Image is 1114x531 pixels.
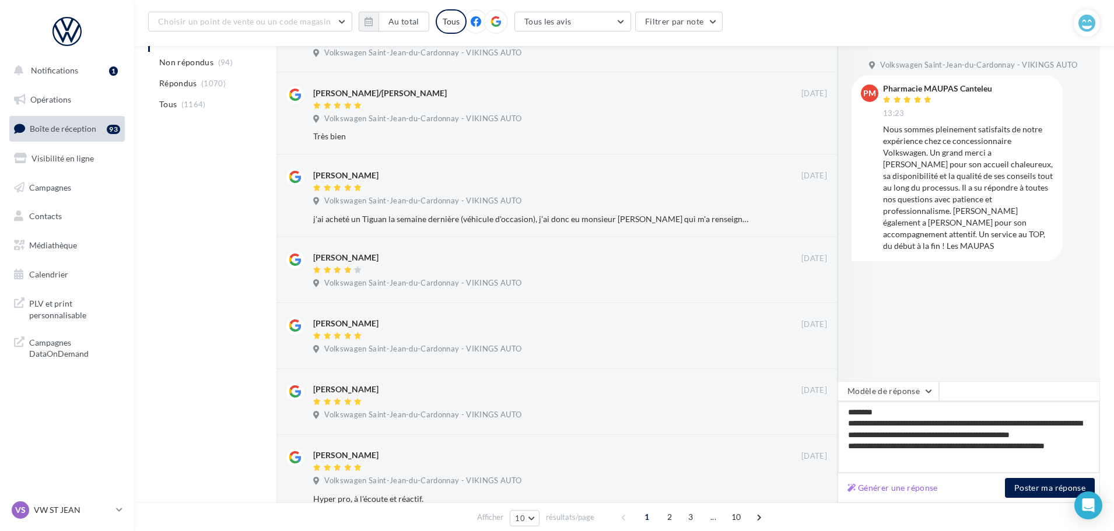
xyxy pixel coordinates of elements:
[29,269,68,279] span: Calendrier
[324,114,521,124] span: Volkswagen Saint-Jean-du-Cardonnay - VIKINGS AUTO
[7,58,122,83] button: Notifications 1
[510,510,540,526] button: 10
[7,204,127,228] a: Contacts
[838,381,939,401] button: Modèle de réponse
[7,330,127,364] a: Campagnes DataOnDemand
[883,124,1053,252] div: Nous sommes pleinement satisfaits de notre expérience chez ce concessionnaire Volkswagen. Un gran...
[107,125,120,134] div: 93
[635,12,723,31] button: Filtrer par note
[1074,491,1102,519] div: Open Intercom Messenger
[637,508,656,526] span: 1
[29,296,120,321] span: PLV et print personnalisable
[159,99,177,110] span: Tous
[880,60,1077,71] span: Volkswagen Saint-Jean-du-Cardonnay - VIKINGS AUTO
[379,12,429,31] button: Au total
[158,16,331,26] span: Choisir un point de vente ou un code magasin
[436,9,467,34] div: Tous
[31,153,94,163] span: Visibilité en ligne
[843,481,943,495] button: Générer une réponse
[29,182,71,192] span: Campagnes
[7,291,127,325] a: PLV et print personnalisable
[29,335,120,360] span: Campagnes DataOnDemand
[159,78,197,89] span: Répondus
[863,87,876,99] span: PM
[31,65,78,75] span: Notifications
[313,170,379,181] div: [PERSON_NAME]
[324,410,521,420] span: Volkswagen Saint-Jean-du-Cardonnay - VIKINGS AUTO
[546,512,594,523] span: résultats/page
[1005,478,1095,498] button: Poster ma réponse
[801,319,827,330] span: [DATE]
[30,94,71,104] span: Opérations
[313,131,751,142] div: Très bien
[148,12,352,31] button: Choisir un point de vente ou un code magasin
[29,240,77,250] span: Médiathèque
[313,87,447,99] div: [PERSON_NAME]/[PERSON_NAME]
[201,79,226,88] span: (1070)
[7,262,127,287] a: Calendrier
[660,508,679,526] span: 2
[7,87,127,112] a: Opérations
[477,512,503,523] span: Afficher
[218,58,233,67] span: (94)
[359,12,429,31] button: Au total
[34,504,111,516] p: VW ST JEAN
[109,66,118,76] div: 1
[801,171,827,181] span: [DATE]
[313,252,379,263] div: [PERSON_NAME]
[704,508,723,526] span: ...
[9,499,125,521] a: VS VW ST JEAN
[313,318,379,329] div: [PERSON_NAME]
[727,508,746,526] span: 10
[515,514,525,523] span: 10
[313,449,379,461] div: [PERSON_NAME]
[313,384,379,395] div: [PERSON_NAME]
[801,451,827,462] span: [DATE]
[681,508,700,526] span: 3
[7,233,127,258] a: Médiathèque
[181,100,206,109] span: (1164)
[313,493,751,505] div: Hyper pro, à l'écoute et réactif.
[313,213,751,225] div: j'ai acheté un Tiguan la semaine dernière (véhicule d'occasion), j'ai donc eu monsieur [PERSON_NA...
[514,12,631,31] button: Tous les avis
[159,57,213,68] span: Non répondus
[324,278,521,289] span: Volkswagen Saint-Jean-du-Cardonnay - VIKINGS AUTO
[801,385,827,396] span: [DATE]
[324,344,521,354] span: Volkswagen Saint-Jean-du-Cardonnay - VIKINGS AUTO
[29,211,62,221] span: Contacts
[883,108,905,119] span: 13:23
[15,504,26,516] span: VS
[30,124,96,133] span: Boîte de réception
[801,254,827,264] span: [DATE]
[324,196,521,206] span: Volkswagen Saint-Jean-du-Cardonnay - VIKINGS AUTO
[524,16,572,26] span: Tous les avis
[801,89,827,99] span: [DATE]
[324,48,521,58] span: Volkswagen Saint-Jean-du-Cardonnay - VIKINGS AUTO
[324,476,521,486] span: Volkswagen Saint-Jean-du-Cardonnay - VIKINGS AUTO
[7,175,127,200] a: Campagnes
[7,116,127,141] a: Boîte de réception93
[883,85,992,93] div: Pharmacie MAUPAS Canteleu
[7,146,127,171] a: Visibilité en ligne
